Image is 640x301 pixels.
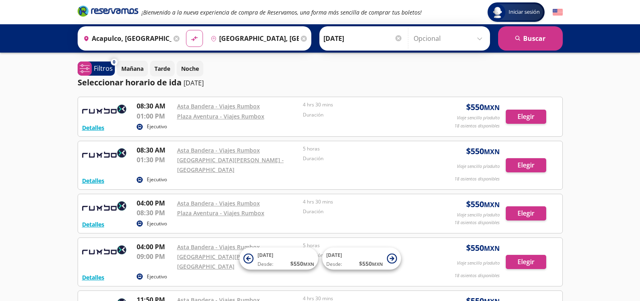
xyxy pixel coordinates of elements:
[142,8,422,16] em: ¡Bienvenido a la nueva experiencia de compra de Reservamos, una forma más sencilla de comprar tus...
[258,252,273,259] span: [DATE]
[466,101,500,113] span: $ 550
[177,156,284,174] a: [GEOGRAPHIC_DATA][PERSON_NAME] - [GEOGRAPHIC_DATA]
[137,208,173,218] p: 08:30 PM
[323,28,403,49] input: Elegir Fecha
[78,5,138,17] i: Brand Logo
[506,206,546,220] button: Elegir
[137,252,173,261] p: 09:00 PM
[117,61,148,76] button: Mañana
[177,243,260,251] a: Asta Bandera - Viajes Rumbox
[457,260,500,267] p: Viaje sencillo p/adulto
[506,158,546,172] button: Elegir
[484,103,500,112] small: MXN
[303,261,314,267] small: MXN
[147,123,167,130] p: Ejecutivo
[154,64,170,73] p: Tarde
[80,28,171,49] input: Buscar Origen
[181,64,199,73] p: Noche
[457,114,500,121] p: Viaje sencillo p/adulto
[457,163,500,170] p: Viaje sencillo p/adulto
[177,209,264,217] a: Plaza Aventura - Viajes Rumbox
[326,261,342,268] span: Desde:
[137,198,173,208] p: 04:00 PM
[454,176,500,182] p: 18 asientos disponibles
[137,111,173,121] p: 01:00 PM
[147,176,167,183] p: Ejecutivo
[137,242,173,252] p: 04:00 PM
[184,78,204,88] p: [DATE]
[177,253,284,270] a: [GEOGRAPHIC_DATA][PERSON_NAME] - [GEOGRAPHIC_DATA]
[484,200,500,209] small: MXN
[82,145,127,161] img: RESERVAMOS
[137,101,173,111] p: 08:30 AM
[484,244,500,253] small: MXN
[303,208,425,215] p: Duración
[239,248,318,270] button: [DATE]Desde:$550MXN
[82,176,104,185] button: Detalles
[207,28,299,49] input: Buscar Destino
[506,110,546,124] button: Elegir
[137,145,173,155] p: 08:30 AM
[303,101,425,108] p: 4 hrs 30 mins
[553,7,563,17] button: English
[506,255,546,269] button: Elegir
[121,64,144,73] p: Mañana
[258,261,273,268] span: Desde:
[82,198,127,214] img: RESERVAMOS
[326,252,342,259] span: [DATE]
[177,199,260,207] a: Asta Bandera - Viajes Rumbox
[177,112,264,120] a: Plaza Aventura - Viajes Rumbox
[113,59,115,66] span: 0
[82,273,104,282] button: Detalles
[82,242,127,258] img: RESERVAMOS
[466,198,500,210] span: $ 550
[78,76,182,89] p: Seleccionar horario de ida
[137,155,173,165] p: 01:30 PM
[359,259,383,268] span: $ 550
[498,26,563,51] button: Buscar
[454,219,500,226] p: 18 asientos disponibles
[82,101,127,117] img: RESERVAMOS
[303,155,425,162] p: Duración
[505,8,543,16] span: Iniciar sesión
[290,259,314,268] span: $ 550
[303,111,425,119] p: Duración
[372,261,383,267] small: MXN
[82,220,104,229] button: Detalles
[303,198,425,206] p: 4 hrs 30 mins
[78,5,138,19] a: Brand Logo
[457,212,500,218] p: Viaje sencillo p/adulto
[177,102,260,110] a: Asta Bandera - Viajes Rumbox
[484,147,500,156] small: MXN
[78,61,115,76] button: 0Filtros
[147,273,167,280] p: Ejecutivo
[177,61,203,76] button: Noche
[454,123,500,129] p: 18 asientos disponibles
[303,242,425,249] p: 5 horas
[94,64,113,73] p: Filtros
[466,242,500,254] span: $ 550
[466,145,500,157] span: $ 550
[150,61,175,76] button: Tarde
[177,146,260,154] a: Asta Bandera - Viajes Rumbox
[414,28,486,49] input: Opcional
[322,248,401,270] button: [DATE]Desde:$550MXN
[147,220,167,227] p: Ejecutivo
[303,145,425,153] p: 5 horas
[454,272,500,279] p: 18 asientos disponibles
[82,123,104,132] button: Detalles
